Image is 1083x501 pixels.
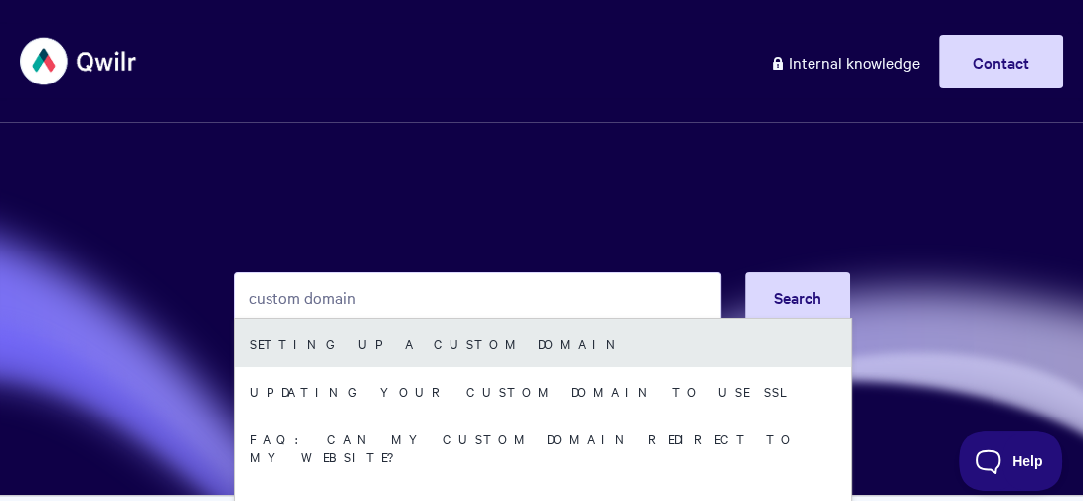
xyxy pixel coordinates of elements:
[235,415,851,480] a: FAQ: Can my custom domain redirect to my website?
[755,35,935,88] a: Internal knowledge
[235,319,851,367] a: Setting up a Custom Domain
[745,272,850,322] button: Search
[235,367,851,415] a: Updating your Custom Domain to use SSL
[939,35,1063,88] a: Contact
[20,24,138,98] img: Qwilr Help Center
[959,431,1063,491] iframe: Toggle Customer Support
[774,286,821,308] span: Search
[234,272,721,322] input: Search the knowledge base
